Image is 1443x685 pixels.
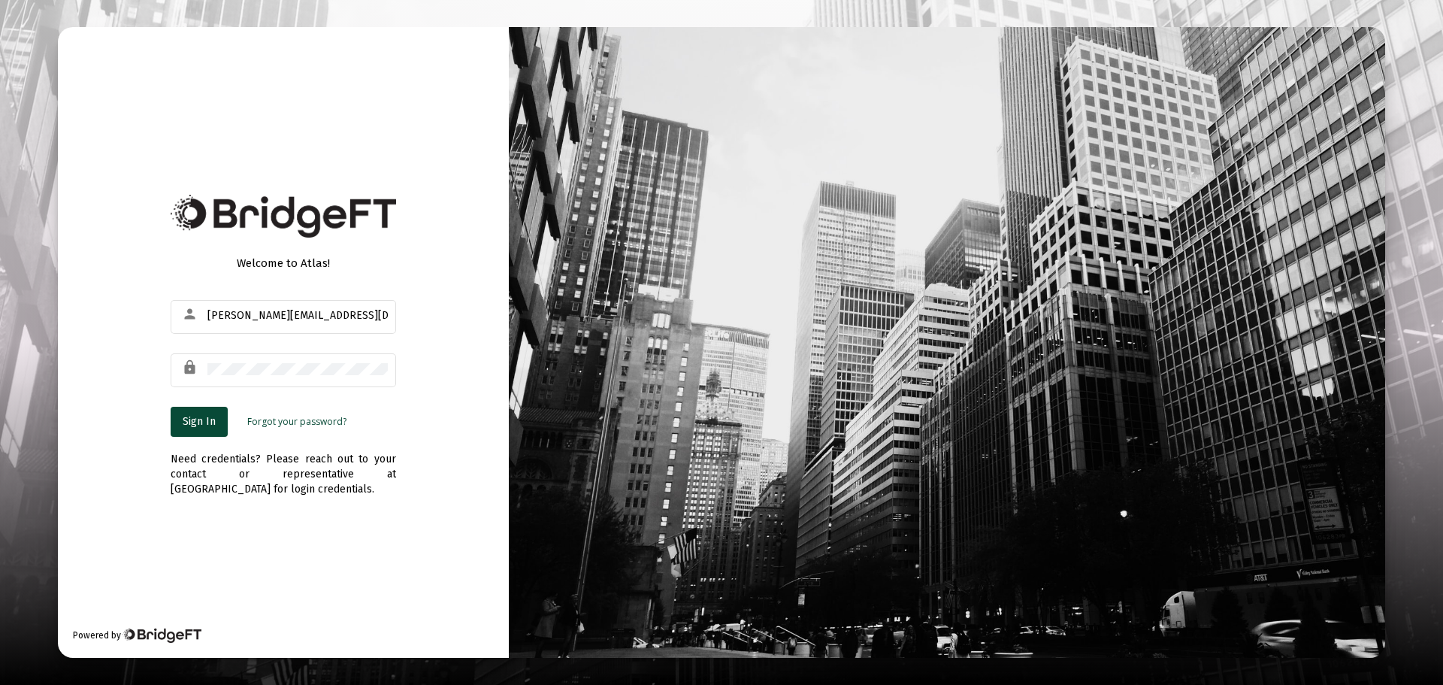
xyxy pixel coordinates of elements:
a: Forgot your password? [247,414,346,429]
img: Bridge Financial Technology Logo [123,628,201,643]
div: Powered by [73,628,201,643]
div: Need credentials? Please reach out to your contact or representative at [GEOGRAPHIC_DATA] for log... [171,437,396,497]
input: Email or Username [207,310,388,322]
mat-icon: lock [182,359,200,377]
span: Sign In [183,415,216,428]
mat-icon: person [182,305,200,323]
div: Welcome to Atlas! [171,256,396,271]
img: Bridge Financial Technology Logo [171,195,396,238]
button: Sign In [171,407,228,437]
